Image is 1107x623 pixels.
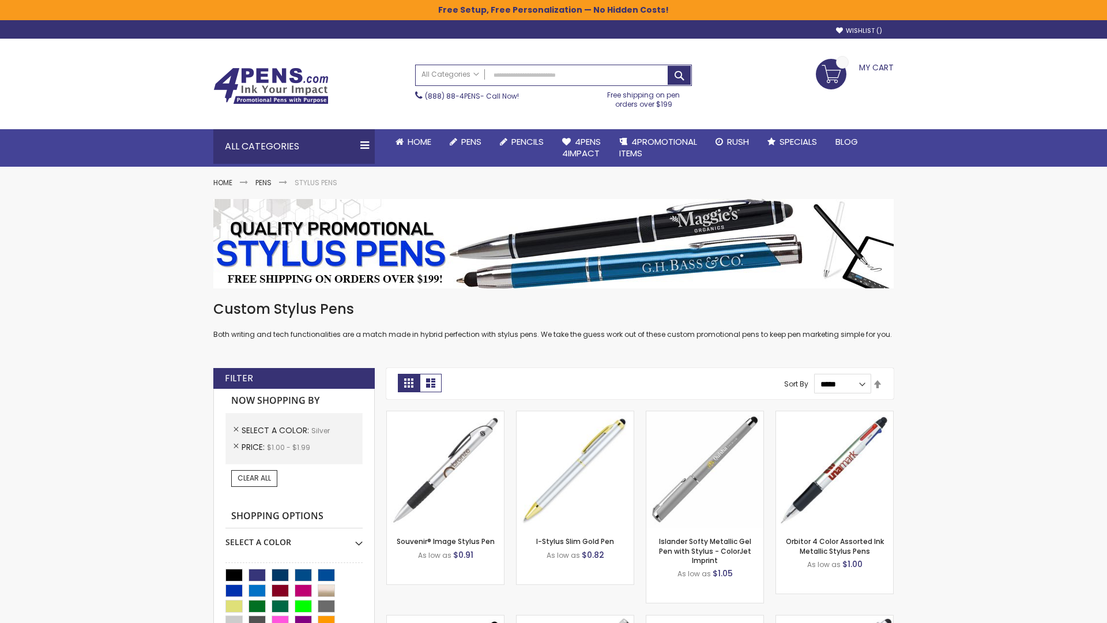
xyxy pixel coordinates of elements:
[807,560,841,569] span: As low as
[784,379,808,389] label: Sort By
[397,536,495,546] a: Souvenir® Image Stylus Pen
[421,70,479,79] span: All Categories
[213,300,894,318] h1: Custom Stylus Pens
[213,178,232,187] a: Home
[826,129,867,155] a: Blog
[213,300,894,340] div: Both writing and tech functionalities are a match made in hybrid perfection with stylus pens. We ...
[547,550,580,560] span: As low as
[619,136,697,159] span: 4PROMOTIONAL ITEMS
[416,65,485,84] a: All Categories
[596,86,692,109] div: Free shipping on pen orders over $199
[511,136,544,148] span: Pencils
[231,470,277,486] a: Clear All
[225,504,363,529] strong: Shopping Options
[758,129,826,155] a: Specials
[242,441,267,453] span: Price
[713,568,733,579] span: $1.05
[418,550,451,560] span: As low as
[536,536,614,546] a: I-Stylus Slim Gold Pen
[398,374,420,392] strong: Grid
[553,129,610,167] a: 4Pens4impact
[706,129,758,155] a: Rush
[776,411,893,421] a: Orbitor 4 Color Assorted Ink Metallic Stylus Pens-Silver
[295,178,337,187] strong: Stylus Pens
[387,411,504,528] img: Souvenir® Image Stylus Pen-Silver
[727,136,749,148] span: Rush
[780,136,817,148] span: Specials
[517,411,634,421] a: I-Stylus-Slim-Gold-Silver
[776,411,893,528] img: Orbitor 4 Color Assorted Ink Metallic Stylus Pens-Silver
[213,67,329,104] img: 4Pens Custom Pens and Promotional Products
[425,91,519,101] span: - Call Now!
[610,129,706,167] a: 4PROMOTIONALITEMS
[582,549,604,561] span: $0.82
[786,536,884,556] a: Orbitor 4 Color Assorted Ink Metallic Stylus Pens
[425,91,480,101] a: (888) 88-4PENS
[386,129,440,155] a: Home
[842,558,863,570] span: $1.00
[646,411,763,421] a: Islander Softy Metallic Gel Pen with Stylus - ColorJet Imprint-Silver
[453,549,473,561] span: $0.91
[225,389,363,413] strong: Now Shopping by
[835,136,858,148] span: Blog
[225,528,363,548] div: Select A Color
[255,178,272,187] a: Pens
[238,473,271,483] span: Clear All
[440,129,491,155] a: Pens
[461,136,481,148] span: Pens
[387,411,504,421] a: Souvenir® Image Stylus Pen-Silver
[677,569,711,579] span: As low as
[659,536,751,565] a: Islander Softy Metallic Gel Pen with Stylus - ColorJet Imprint
[213,129,375,164] div: All Categories
[408,136,431,148] span: Home
[491,129,553,155] a: Pencils
[242,425,311,436] span: Select A Color
[267,442,310,452] span: $1.00 - $1.99
[517,411,634,528] img: I-Stylus-Slim-Gold-Silver
[225,372,253,385] strong: Filter
[646,411,763,528] img: Islander Softy Metallic Gel Pen with Stylus - ColorJet Imprint-Silver
[311,426,330,436] span: Silver
[213,199,894,288] img: Stylus Pens
[836,27,882,35] a: Wishlist
[562,136,601,159] span: 4Pens 4impact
